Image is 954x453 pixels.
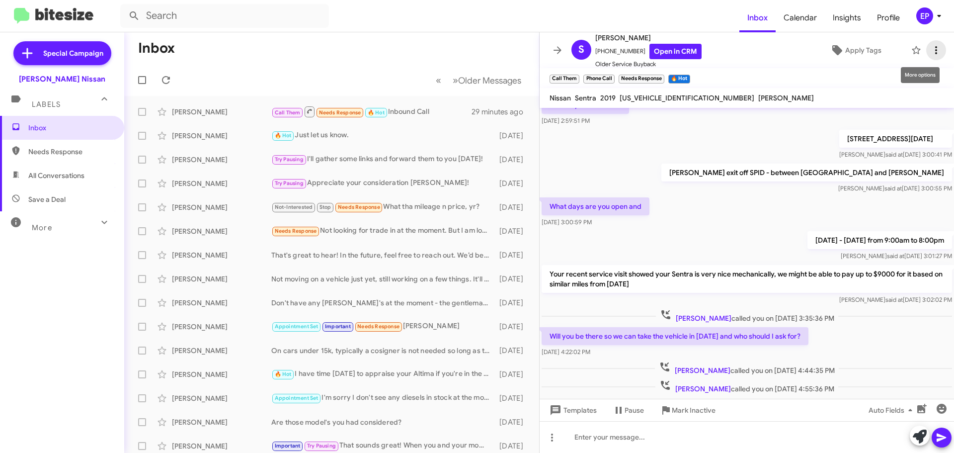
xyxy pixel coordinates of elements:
div: [PERSON_NAME] [172,369,271,379]
span: said at [884,184,902,192]
span: Insights [825,3,869,32]
span: Templates [548,401,597,419]
div: 29 minutes ago [472,107,531,117]
div: On cars under 15k, typically a cosigner is not needed so long as the income is provable and the p... [271,346,494,356]
div: That sounds great! When you and your mom are back, feel free to schedule a visit to explore and d... [271,440,494,452]
span: All Conversations [28,171,84,181]
div: [PERSON_NAME] [172,346,271,356]
div: [PERSON_NAME] [172,322,271,332]
h1: Inbox [138,40,175,56]
div: [PERSON_NAME] [172,179,271,188]
span: Needs Response [319,109,361,116]
div: Not looking for trade in at the moment. But I am looking at the Armadas Platinum Reserve AWD. Do ... [271,225,494,237]
div: Appreciate your consideration [PERSON_NAME]! [271,178,494,189]
button: Mark Inactive [652,401,723,419]
span: Needs Response [28,147,113,157]
span: [US_VEHICLE_IDENTIFICATION_NUMBER] [620,93,754,102]
span: [PERSON_NAME] [675,366,730,375]
div: [PERSON_NAME] [172,417,271,427]
span: Stop [319,204,331,210]
span: Older Messages [458,75,521,86]
div: [PERSON_NAME] [172,250,271,260]
span: said at [887,252,904,260]
p: [DATE] - [DATE] from 9:00am to 8:00pm [807,231,952,249]
span: Appointment Set [275,323,318,330]
span: Calendar [776,3,825,32]
span: Not-Interested [275,204,313,210]
span: Needs Response [357,323,399,330]
a: Profile [869,3,908,32]
p: What days are you open and [542,197,649,215]
div: [PERSON_NAME] [172,298,271,308]
span: [PERSON_NAME] [676,314,731,323]
span: [DATE] 3:00:59 PM [542,218,592,226]
small: Call Them [550,75,579,84]
span: Important [325,323,351,330]
div: [PERSON_NAME] [172,202,271,212]
span: Appointment Set [275,395,318,401]
span: [PERSON_NAME] [595,32,702,44]
small: Needs Response [619,75,664,84]
a: Open in CRM [649,44,702,59]
div: [PERSON_NAME] [172,441,271,451]
span: More [32,223,52,232]
div: What tha mileage n price, yr? [271,201,494,213]
button: Next [447,70,527,91]
span: 🔥 Hot [368,109,385,116]
div: [PERSON_NAME] [172,107,271,117]
button: Pause [605,401,652,419]
div: I'm sorry I don't see any diesels in stock at the moment. Happy to set an alert to notify me when... [271,392,494,404]
div: [DATE] [494,179,531,188]
div: [DATE] [494,417,531,427]
span: S [578,42,584,58]
div: [PERSON_NAME] [172,274,271,284]
div: [DATE] [494,369,531,379]
span: [DATE] 2:59:51 PM [542,117,590,124]
span: Needs Response [275,228,317,234]
span: Special Campaign [43,48,103,58]
div: [DATE] [494,131,531,141]
small: Phone Call [583,75,614,84]
span: 🔥 Hot [275,371,292,377]
span: Save a Deal [28,194,66,204]
span: Try Pausing [275,180,304,186]
div: EP [916,7,933,24]
span: [PERSON_NAME] [675,384,731,393]
span: [PERSON_NAME] [DATE] 3:01:27 PM [841,252,952,260]
span: [PERSON_NAME] [DATE] 3:00:41 PM [839,151,952,158]
button: Previous [430,70,447,91]
div: [DATE] [494,250,531,260]
span: « [436,74,441,87]
span: Auto Fields [869,401,916,419]
div: [PERSON_NAME] [172,226,271,236]
div: Not moving on a vehicle just yet, still working on a few things. It'll be a little while still. T... [271,274,494,284]
span: Pause [625,401,644,419]
input: Search [120,4,329,28]
span: said at [885,151,903,158]
span: called you on [DATE] 4:44:35 PM [655,361,839,375]
div: [PERSON_NAME] [271,321,494,332]
span: » [453,74,458,87]
div: [PERSON_NAME] [172,393,271,403]
div: [DATE] [494,274,531,284]
div: [DATE] [494,202,531,212]
button: Templates [540,401,605,419]
span: Important [275,443,301,449]
div: [DATE] [494,298,531,308]
div: Inbound Call [271,105,472,118]
span: [PHONE_NUMBER] [595,44,702,59]
span: Sentra [575,93,596,102]
div: I'll gather some links and forward them to you [DATE]! [271,154,494,165]
p: [STREET_ADDRESS][DATE] [839,130,952,148]
div: Just let us know. [271,130,494,141]
button: Auto Fields [861,401,924,419]
div: [DATE] [494,441,531,451]
span: Inbox [739,3,776,32]
div: That's great to hear! In the future, feel free to reach out. We’d be happy to help you again! [271,250,494,260]
div: [DATE] [494,393,531,403]
button: Apply Tags [804,41,906,59]
p: [PERSON_NAME] exit off SPID - between [GEOGRAPHIC_DATA] and [PERSON_NAME] [661,164,952,181]
div: I have time [DATE] to appraise your Altima if you're in the area - this weekend works too. We hav... [271,368,494,380]
span: Try Pausing [275,156,304,163]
